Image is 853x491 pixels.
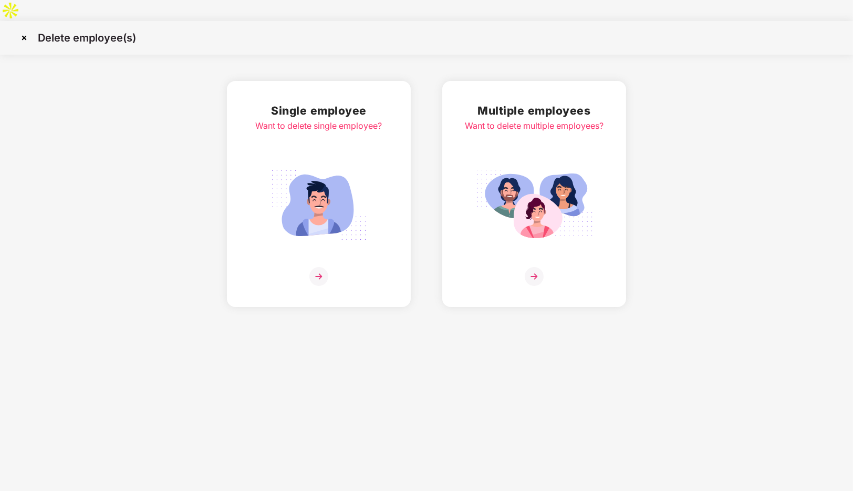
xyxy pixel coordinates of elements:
[38,32,136,44] p: Delete employee(s)
[260,164,378,246] img: svg+xml;base64,PHN2ZyB4bWxucz0iaHR0cDovL3d3dy53My5vcmcvMjAwMC9zdmciIGlkPSJTaW5nbGVfZW1wbG95ZWUiIH...
[465,102,604,119] h2: Multiple employees
[475,164,593,246] img: svg+xml;base64,PHN2ZyB4bWxucz0iaHR0cDovL3d3dy53My5vcmcvMjAwMC9zdmciIGlkPSJNdWx0aXBsZV9lbXBsb3llZS...
[16,29,33,46] img: svg+xml;base64,PHN2ZyBpZD0iQ3Jvc3MtMzJ4MzIiIHhtbG5zPSJodHRwOi8vd3d3LnczLm9yZy8yMDAwL3N2ZyIgd2lkdG...
[256,102,382,119] h2: Single employee
[525,267,544,286] img: svg+xml;base64,PHN2ZyB4bWxucz0iaHR0cDovL3d3dy53My5vcmcvMjAwMC9zdmciIHdpZHRoPSIzNiIgaGVpZ2h0PSIzNi...
[256,119,382,132] div: Want to delete single employee?
[465,119,604,132] div: Want to delete multiple employees?
[309,267,328,286] img: svg+xml;base64,PHN2ZyB4bWxucz0iaHR0cDovL3d3dy53My5vcmcvMjAwMC9zdmciIHdpZHRoPSIzNiIgaGVpZ2h0PSIzNi...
